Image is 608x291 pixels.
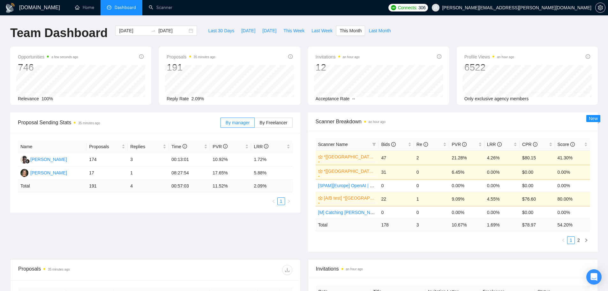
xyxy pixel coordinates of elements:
span: setting [596,5,605,10]
div: [PERSON_NAME] [30,169,67,176]
span: left [272,199,275,203]
td: 191 [86,180,128,192]
td: $0.00 [520,179,555,192]
td: Total [316,218,379,231]
input: End date [158,27,187,34]
time: an hour ago [343,55,360,59]
button: right [582,236,590,244]
td: 1 [414,192,449,206]
span: download [282,267,292,272]
li: Next Page [285,197,293,205]
span: [DATE] [241,27,255,34]
span: dashboard [107,5,111,10]
span: left [561,238,565,242]
span: Scanner Breakdown [316,118,590,126]
span: LRR [254,144,268,149]
td: 11.52 % [210,180,251,192]
span: New [589,116,598,121]
li: Previous Page [559,236,567,244]
span: Dashboard [115,5,136,10]
span: By manager [226,120,250,125]
a: searchScanner [149,5,172,10]
td: 6.45% [449,165,484,179]
span: crown [318,169,323,173]
div: 191 [167,61,215,73]
td: 178 [379,218,414,231]
td: 0.00% [555,206,590,218]
span: Time [171,144,187,149]
span: info-circle [391,142,396,147]
span: PVR [213,144,228,149]
td: 3 [128,153,169,166]
time: 35 minutes ago [48,268,70,271]
li: 1 [567,236,575,244]
button: Last Week [308,26,336,36]
td: 0.00% [555,165,590,179]
span: Last Month [369,27,391,34]
div: 12 [316,61,360,73]
td: 0 [414,165,449,179]
td: 21.28% [449,150,484,165]
img: upwork-logo.png [391,5,396,10]
td: 0 [414,206,449,218]
td: 1 [128,166,169,180]
time: an hour ago [369,120,386,124]
div: 746 [18,61,78,73]
td: 9.09% [449,192,484,206]
time: a few seconds ago [51,55,78,59]
span: info-circle [497,142,502,147]
span: Profile Views [464,53,514,61]
div: Proposals [18,265,155,275]
span: 306 [418,4,425,11]
td: 17 [86,166,128,180]
span: Invitations [316,53,360,61]
td: 0 [379,206,414,218]
span: [DATE] [262,27,276,34]
span: -- [352,96,355,101]
span: info-circle [462,142,467,147]
span: right [584,238,588,242]
img: logo [5,3,15,13]
a: *[[GEOGRAPHIC_DATA]/[GEOGRAPHIC_DATA]] AI Agent Development [324,168,375,175]
span: 2.09% [191,96,204,101]
td: 17.65% [210,166,251,180]
td: 31 [379,165,414,179]
span: Last Week [312,27,333,34]
span: Re [417,142,428,147]
td: 0.00% [555,179,590,192]
span: info-circle [586,54,590,59]
span: to [151,28,156,33]
button: Last Month [365,26,394,36]
span: info-circle [183,144,187,149]
a: homeHome [75,5,94,10]
li: 1 [277,197,285,205]
span: 100% [41,96,53,101]
time: an hour ago [346,267,363,271]
td: 0.00% [449,206,484,218]
td: 08:27:54 [169,166,210,180]
input: Start date [119,27,148,34]
span: Proposals [89,143,120,150]
th: Replies [128,141,169,153]
button: right [285,197,293,205]
a: setting [595,5,605,10]
button: left [559,236,567,244]
span: right [287,199,291,203]
td: 1.72% [251,153,292,166]
td: 10.67 % [449,218,484,231]
h1: Team Dashboard [10,26,108,41]
td: 10.92% [210,153,251,166]
div: Open Intercom Messenger [586,269,602,285]
span: Bids [381,142,395,147]
span: info-circle [139,54,144,59]
span: Connects: [398,4,417,11]
td: $ 78.97 [520,218,555,231]
time: 35 minutes ago [78,121,100,125]
span: info-circle [570,142,575,147]
td: 2 [414,150,449,165]
span: Proposal Sending Stats [18,119,221,126]
td: 0.00% [484,206,520,218]
span: Relevance [18,96,39,101]
li: Next Page [582,236,590,244]
span: Replies [130,143,161,150]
